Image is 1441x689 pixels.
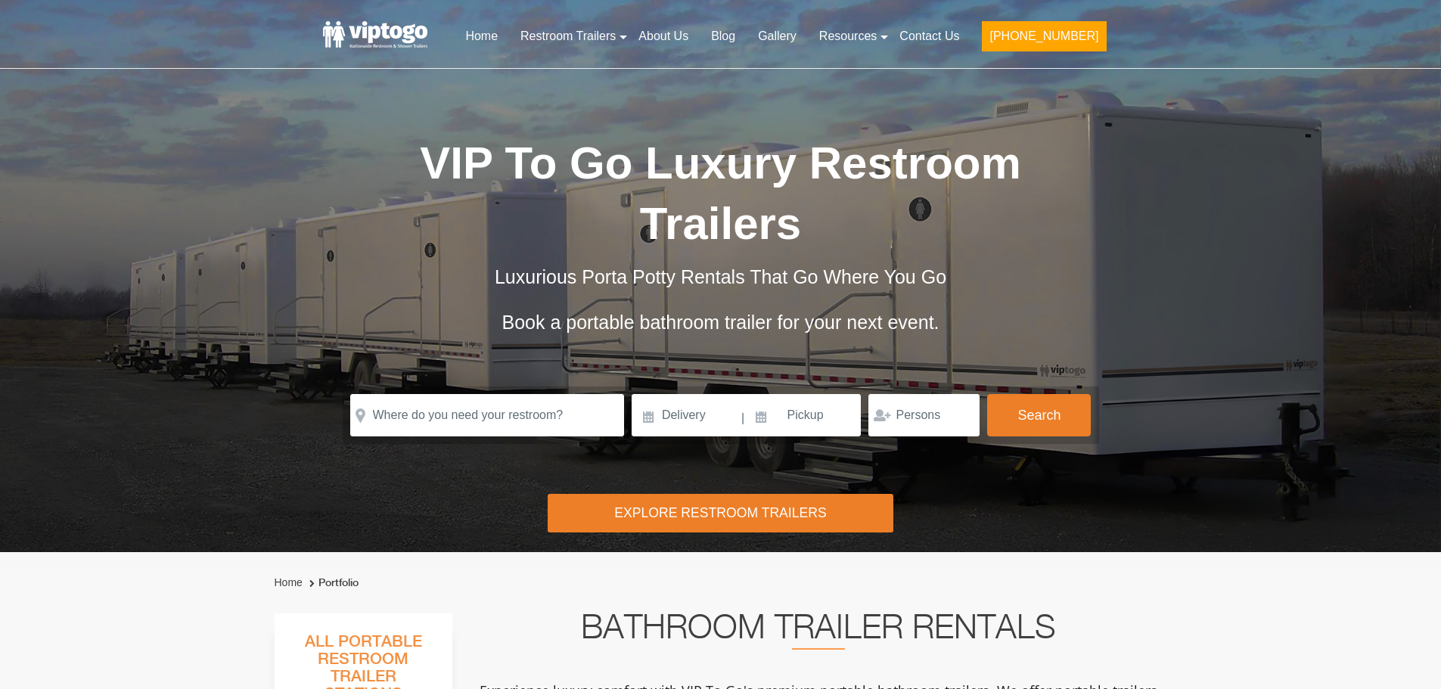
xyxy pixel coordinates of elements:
a: Home [454,20,509,53]
span: Book a portable bathroom trailer for your next event. [502,312,939,333]
span: | [741,394,744,442]
a: Restroom Trailers [509,20,627,53]
a: Resources [808,20,888,53]
input: Pickup [747,394,862,436]
span: VIP To Go Luxury Restroom Trailers [420,138,1021,249]
a: Home [275,576,303,588]
h2: Bathroom Trailer Rentals [473,613,1164,650]
div: Explore Restroom Trailers [548,494,893,532]
input: Persons [868,394,980,436]
button: [PHONE_NUMBER] [982,21,1106,51]
a: About Us [627,20,700,53]
a: Blog [700,20,747,53]
a: Contact Us [888,20,971,53]
input: Where do you need your restroom? [350,394,624,436]
button: Search [987,394,1091,436]
li: Portfolio [306,574,359,592]
input: Delivery [632,394,740,436]
a: Gallery [747,20,808,53]
span: Luxurious Porta Potty Rentals That Go Where You Go [495,266,946,287]
a: [PHONE_NUMBER] [971,20,1117,61]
